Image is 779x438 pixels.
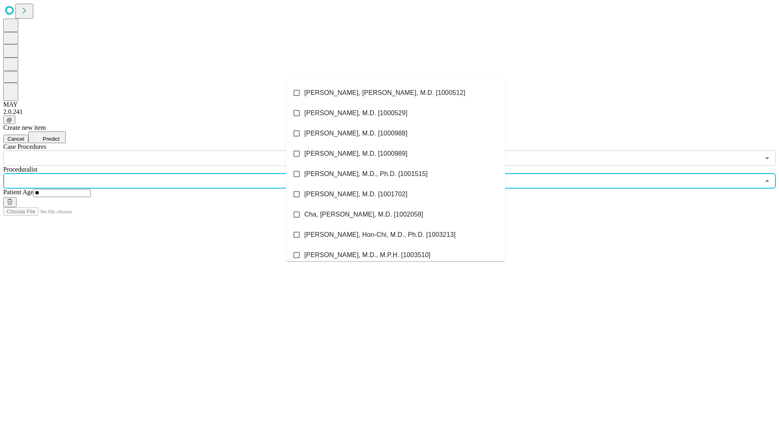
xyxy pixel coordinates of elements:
[762,175,773,187] button: Close
[304,210,423,219] span: Cha, [PERSON_NAME], M.D. [1002058]
[3,135,28,143] button: Cancel
[304,230,456,240] span: [PERSON_NAME], Hon-Chi, M.D., Ph.D. [1003213]
[3,108,776,116] div: 2.0.241
[304,169,428,179] span: [PERSON_NAME], M.D., Ph.D. [1001515]
[304,149,407,159] span: [PERSON_NAME], M.D. [1000989]
[304,129,407,138] span: [PERSON_NAME], M.D. [1000988]
[7,136,24,142] span: Cancel
[304,88,465,98] span: [PERSON_NAME], [PERSON_NAME], M.D. [1000512]
[28,131,66,143] button: Predict
[304,189,407,199] span: [PERSON_NAME], M.D. [1001702]
[3,101,776,108] div: MAY
[43,136,59,142] span: Predict
[3,124,46,131] span: Create new item
[3,143,46,150] span: Scheduled Procedure
[762,152,773,164] button: Open
[304,108,407,118] span: [PERSON_NAME], M.D. [1000529]
[304,250,430,260] span: [PERSON_NAME], M.D., M.P.H. [1003510]
[3,116,15,124] button: @
[6,117,12,123] span: @
[3,166,37,173] span: Proceduralist
[3,189,33,195] span: Patient Age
